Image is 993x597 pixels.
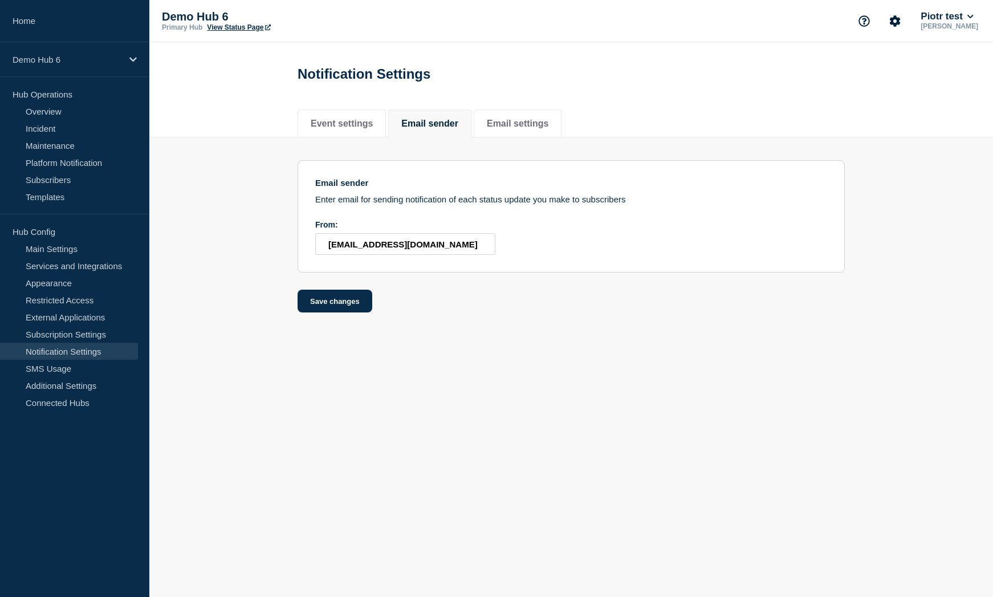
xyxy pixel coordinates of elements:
div: From: [315,220,495,229]
button: Save changes [298,290,372,312]
p: [PERSON_NAME] [918,22,980,30]
a: View Status Page [207,23,270,31]
input: From: [315,233,495,255]
button: Email sender [401,119,458,129]
p: Enter email for sending notification of each status update you make to subscribers [315,194,827,204]
p: Demo Hub 6 [13,55,122,64]
button: Email settings [487,119,548,129]
button: Event settings [311,119,373,129]
p: Demo Hub 6 [162,10,390,23]
h1: Notification Settings [298,66,430,82]
button: Support [852,9,876,33]
p: Primary Hub [162,23,202,31]
button: Piotr test [918,11,975,22]
button: Account settings [883,9,907,33]
h3: Email sender [315,178,827,188]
